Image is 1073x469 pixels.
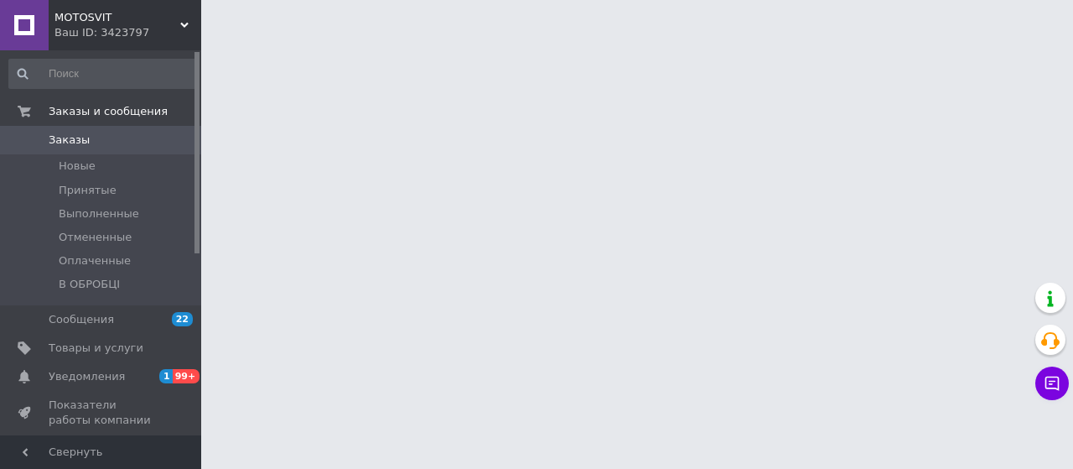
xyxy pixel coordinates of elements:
[49,104,168,119] span: Заказы и сообщения
[49,133,90,148] span: Заказы
[59,206,139,221] span: Выполненные
[54,25,201,40] div: Ваш ID: 3423797
[59,183,117,198] span: Принятые
[49,341,143,356] span: Товары и услуги
[172,312,193,326] span: 22
[159,369,173,383] span: 1
[173,369,200,383] span: 99+
[8,59,198,89] input: Поиск
[1035,367,1069,400] button: Чат с покупателем
[59,230,132,245] span: Отмененные
[54,10,180,25] span: MOTOSVIT
[59,253,131,268] span: Оплаченные
[49,369,125,384] span: Уведомления
[49,398,155,428] span: Показатели работы компании
[59,159,96,174] span: Новые
[59,277,120,292] span: В ОБРОБЦІ
[49,312,114,327] span: Сообщения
